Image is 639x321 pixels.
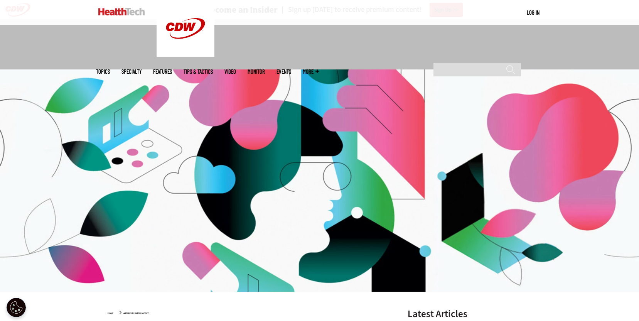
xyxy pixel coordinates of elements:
a: MonITor [248,69,265,74]
h3: Latest Articles [408,309,523,319]
div: User menu [527,8,540,17]
button: Open Preferences [7,298,26,317]
a: CDW [157,51,214,59]
span: More [303,69,319,74]
span: Specialty [121,69,142,74]
a: Events [277,69,291,74]
div: Cookie Settings [7,298,26,317]
a: Features [153,69,172,74]
a: Artificial Intelligence [123,312,149,315]
a: Home [108,312,113,315]
img: Home [98,8,145,15]
div: » [108,309,388,315]
a: Tips & Tactics [184,69,213,74]
span: Topics [96,69,110,74]
a: Video [224,69,236,74]
a: Log in [527,9,540,16]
